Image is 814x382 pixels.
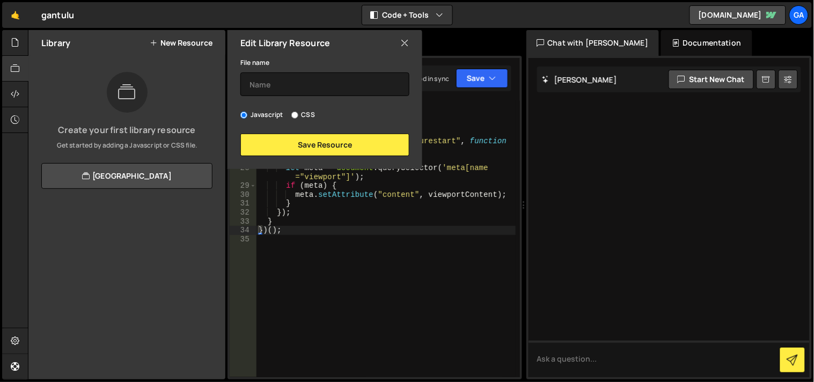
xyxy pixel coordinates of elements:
h3: Create your first library resource [37,126,217,134]
a: [GEOGRAPHIC_DATA] [41,163,212,189]
div: 28 [230,164,256,181]
div: 33 [230,217,256,226]
div: 34 [230,226,256,235]
a: [DOMAIN_NAME] [690,5,786,25]
h2: Library [41,37,70,49]
div: Documentation [661,30,752,56]
div: 31 [230,199,256,208]
button: Save [456,69,508,88]
div: Dev and prod in sync [376,74,449,83]
button: Save Resource [240,134,409,156]
div: 32 [230,208,256,217]
h2: Edit Library Resource [240,37,330,49]
div: Chat with [PERSON_NAME] [526,30,659,56]
button: New Resource [150,39,212,47]
div: 30 [230,190,256,200]
p: Get started by adding a Javascript or CSS file. [37,141,217,150]
div: 29 [230,181,256,190]
label: Javascript [240,109,283,120]
label: File name [240,57,269,68]
div: 35 [230,235,256,244]
label: CSS [291,109,315,120]
h2: [PERSON_NAME] [542,75,617,85]
input: Name [240,72,409,96]
button: Code + Tools [362,5,452,25]
input: Javascript [240,112,247,119]
button: Start new chat [669,70,754,89]
a: 🤙 [2,2,28,28]
div: gantulu [41,9,74,21]
a: ga [789,5,809,25]
input: CSS [291,112,298,119]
